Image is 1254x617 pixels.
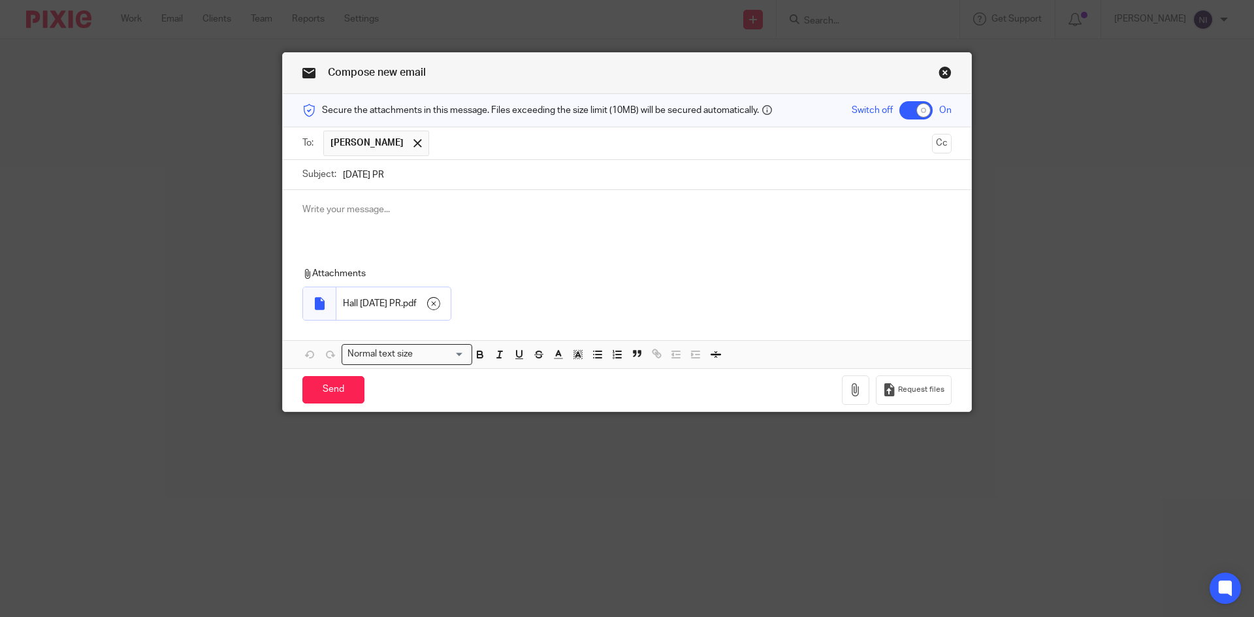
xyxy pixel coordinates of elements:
[898,385,944,395] span: Request files
[939,66,952,84] a: Close this dialog window
[876,375,952,405] button: Request files
[852,104,893,117] span: Switch off
[330,136,404,150] span: [PERSON_NAME]
[343,297,401,310] span: Hall [DATE] PR
[302,136,317,150] label: To:
[417,347,464,361] input: Search for option
[939,104,952,117] span: On
[322,104,759,117] span: Secure the attachments in this message. Files exceeding the size limit (10MB) will be secured aut...
[345,347,416,361] span: Normal text size
[932,134,952,153] button: Cc
[403,297,417,310] span: pdf
[336,287,451,320] div: .
[302,376,364,404] input: Send
[342,344,472,364] div: Search for option
[302,168,336,181] label: Subject:
[328,67,426,78] span: Compose new email
[302,267,933,280] p: Attachments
